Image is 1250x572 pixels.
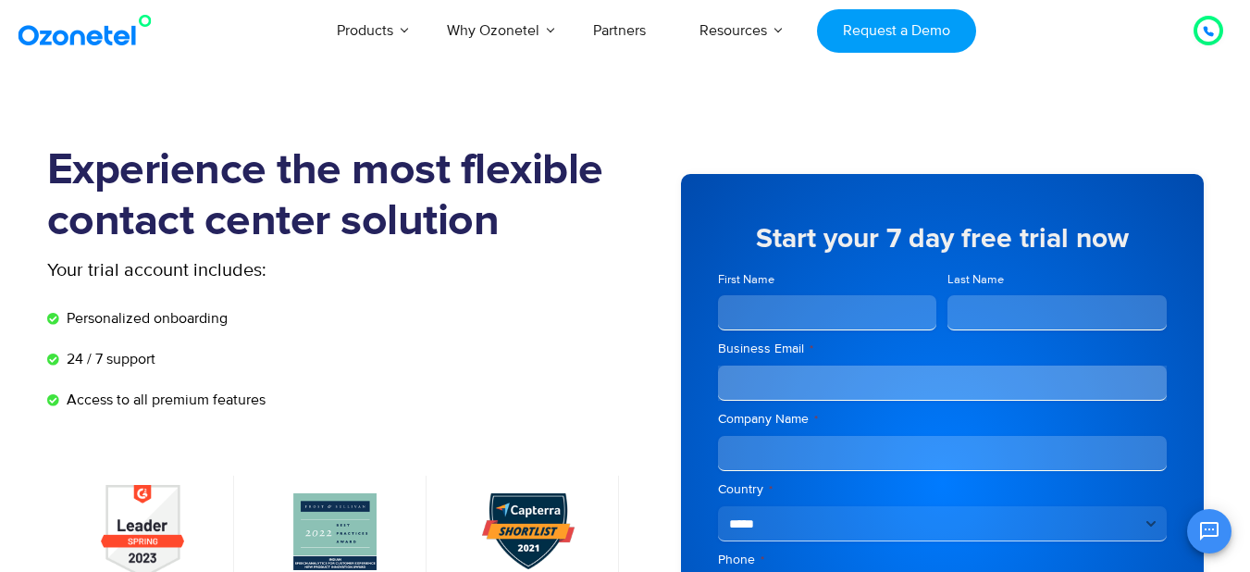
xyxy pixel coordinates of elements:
button: Open chat [1187,509,1231,553]
label: First Name [718,271,937,289]
h1: Experience the most flexible contact center solution [47,145,625,247]
h5: Start your 7 day free trial now [718,225,1167,253]
label: Business Email [718,340,1167,358]
span: 24 / 7 support [62,348,155,370]
label: Company Name [718,410,1167,429]
label: Phone [718,551,1167,569]
label: Country [718,480,1167,499]
span: Access to all premium features [62,389,266,411]
span: Personalized onboarding [62,307,228,330]
p: Your trial account includes: [47,256,487,284]
a: Request a Demo [817,9,975,53]
label: Last Name [947,271,1167,289]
